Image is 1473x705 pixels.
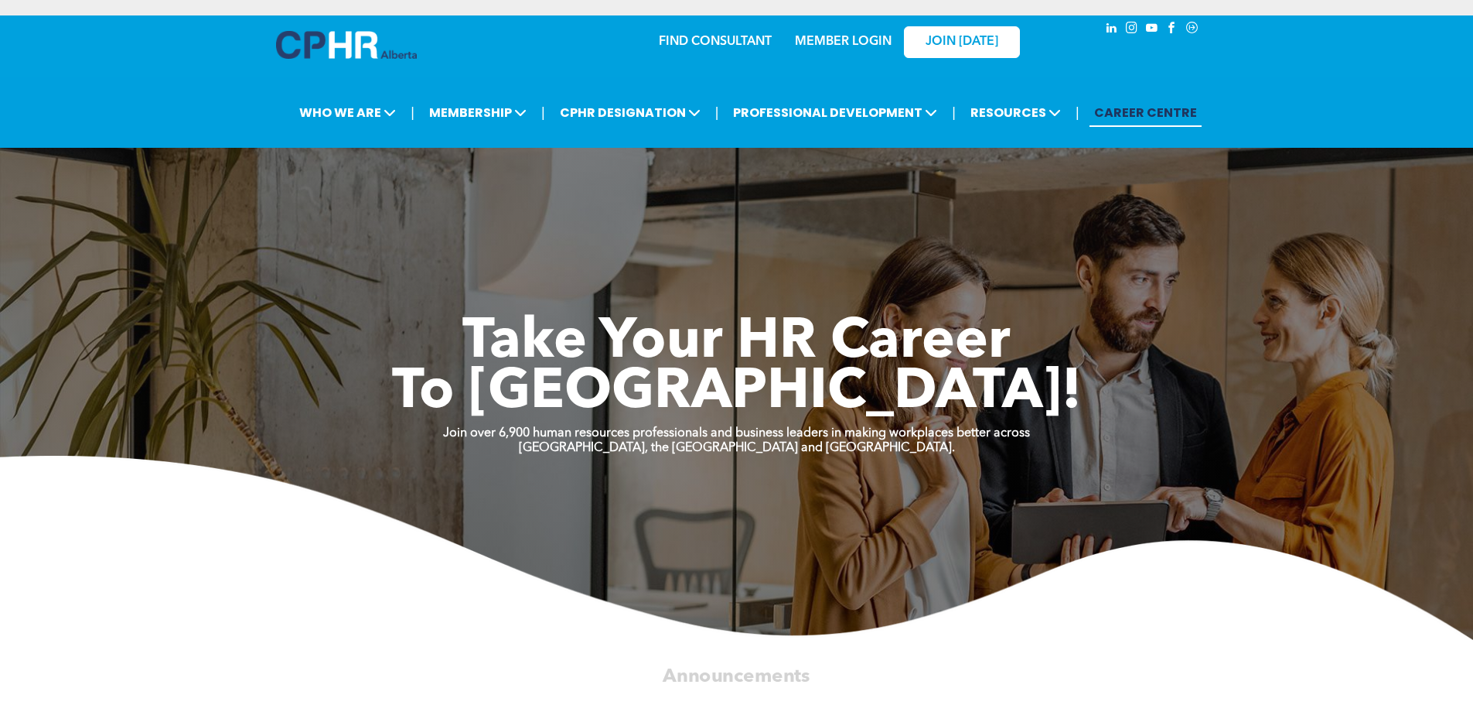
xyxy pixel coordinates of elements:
span: MEMBERSHIP [425,98,531,127]
li: | [541,97,545,128]
span: Take Your HR Career [462,315,1011,371]
a: Social network [1184,19,1201,40]
span: PROFESSIONAL DEVELOPMENT [728,98,942,127]
a: MEMBER LOGIN [795,36,892,48]
span: RESOURCES [966,98,1066,127]
a: JOIN [DATE] [904,26,1020,58]
li: | [1076,97,1079,128]
a: youtube [1144,19,1161,40]
a: instagram [1124,19,1141,40]
span: Announcements [663,667,810,686]
li: | [411,97,414,128]
li: | [715,97,719,128]
a: linkedin [1103,19,1120,40]
li: | [952,97,956,128]
a: FIND CONSULTANT [659,36,772,48]
a: facebook [1164,19,1181,40]
span: WHO WE ARE [295,98,401,127]
span: JOIN [DATE] [926,35,998,50]
span: CPHR DESIGNATION [555,98,705,127]
strong: Join over 6,900 human resources professionals and business leaders in making workplaces better ac... [443,427,1030,440]
strong: [GEOGRAPHIC_DATA], the [GEOGRAPHIC_DATA] and [GEOGRAPHIC_DATA]. [519,442,955,454]
span: To [GEOGRAPHIC_DATA]! [392,365,1082,421]
a: CAREER CENTRE [1089,98,1202,127]
img: A blue and white logo for cp alberta [276,31,417,59]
